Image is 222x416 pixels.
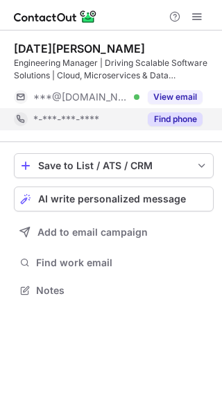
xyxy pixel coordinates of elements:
span: AI write personalized message [38,193,186,205]
button: Notes [14,281,214,300]
button: AI write personalized message [14,187,214,211]
button: save-profile-one-click [14,153,214,178]
button: Reveal Button [148,112,203,126]
span: Add to email campaign [37,227,148,238]
span: Notes [36,284,208,297]
div: Engineering Manager | Driving Scalable Software Solutions | Cloud, Microservices & Data Engineeri... [14,57,214,82]
img: ContactOut v5.3.10 [14,8,97,25]
button: Find work email [14,253,214,272]
button: Add to email campaign [14,220,214,245]
span: Find work email [36,257,208,269]
span: ***@[DOMAIN_NAME] [33,91,129,103]
div: [DATE][PERSON_NAME] [14,42,145,55]
button: Reveal Button [148,90,203,104]
div: Save to List / ATS / CRM [38,160,189,171]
